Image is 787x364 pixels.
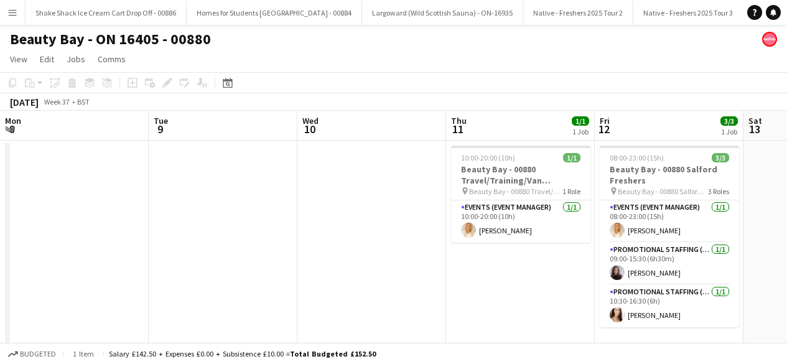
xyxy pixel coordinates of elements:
span: Edit [40,54,54,65]
span: 1/1 [572,116,589,126]
button: Largoward (Wild Scottish Sauna) - ON-16935 [362,1,523,25]
button: Budgeted [6,347,58,361]
app-card-role: Promotional Staffing (Brand Ambassadors)1/109:00-15:30 (6h30m)[PERSON_NAME] [600,243,739,285]
span: Beauty Bay - 00880 Travel/Training/Van Collection [469,187,562,196]
span: 10:00-20:00 (10h) [461,153,515,162]
span: View [10,54,27,65]
div: [DATE] [10,96,39,108]
app-job-card: 10:00-20:00 (10h)1/1Beauty Bay - 00880 Travel/Training/Van Collection Beauty Bay - 00880 Travel/T... [451,146,590,243]
div: 1 Job [572,127,589,136]
span: 1/1 [563,153,580,162]
button: Homes for Students [GEOGRAPHIC_DATA] - 00884 [187,1,362,25]
span: 12 [598,122,610,136]
span: 3 Roles [708,187,729,196]
span: Mon [5,115,21,126]
app-card-role: Events (Event Manager)1/110:00-20:00 (10h)[PERSON_NAME] [451,200,590,243]
div: 1 Job [721,127,737,136]
span: Wed [302,115,319,126]
span: Thu [451,115,467,126]
span: 13 [747,122,762,136]
span: 9 [152,122,168,136]
h3: Beauty Bay - 00880 Travel/Training/Van Collection [451,164,590,186]
div: Salary £142.50 + Expenses £0.00 + Subsistence £10.00 = [109,349,376,358]
span: Tue [154,115,168,126]
span: 3/3 [720,116,738,126]
h3: Beauty Bay - 00880 Salford Freshers [600,164,739,186]
span: 10 [300,122,319,136]
span: 11 [449,122,467,136]
app-job-card: 08:00-23:00 (15h)3/3Beauty Bay - 00880 Salford Freshers Beauty Bay - 00880 Salford Freshers3 Role... [600,146,739,327]
a: Jobs [62,51,90,67]
span: Week 37 [41,97,72,106]
span: Budgeted [20,350,56,358]
app-card-role: Events (Event Manager)1/108:00-23:00 (15h)[PERSON_NAME] [600,200,739,243]
a: Comms [93,51,131,67]
app-card-role: Promotional Staffing (Brand Ambassadors)1/110:30-16:30 (6h)[PERSON_NAME] [600,285,739,327]
app-user-avatar: native Staffing [762,32,777,47]
a: View [5,51,32,67]
a: Edit [35,51,59,67]
span: 8 [3,122,21,136]
span: Fri [600,115,610,126]
span: 1 item [68,349,98,358]
span: Jobs [67,54,85,65]
div: BST [77,97,90,106]
span: 08:00-23:00 (15h) [610,153,664,162]
span: Beauty Bay - 00880 Salford Freshers [618,187,708,196]
span: Sat [748,115,762,126]
button: Native - Freshers 2025 Tour 3 [633,1,743,25]
span: Comms [98,54,126,65]
h1: Beauty Bay - ON 16405 - 00880 [10,30,211,49]
span: 3/3 [712,153,729,162]
button: Shake Shack Ice Cream Cart Drop Off - 00886 [26,1,187,25]
span: Total Budgeted £152.50 [290,349,376,358]
span: 1 Role [562,187,580,196]
button: Native - Freshers 2025 Tour 2 [523,1,633,25]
